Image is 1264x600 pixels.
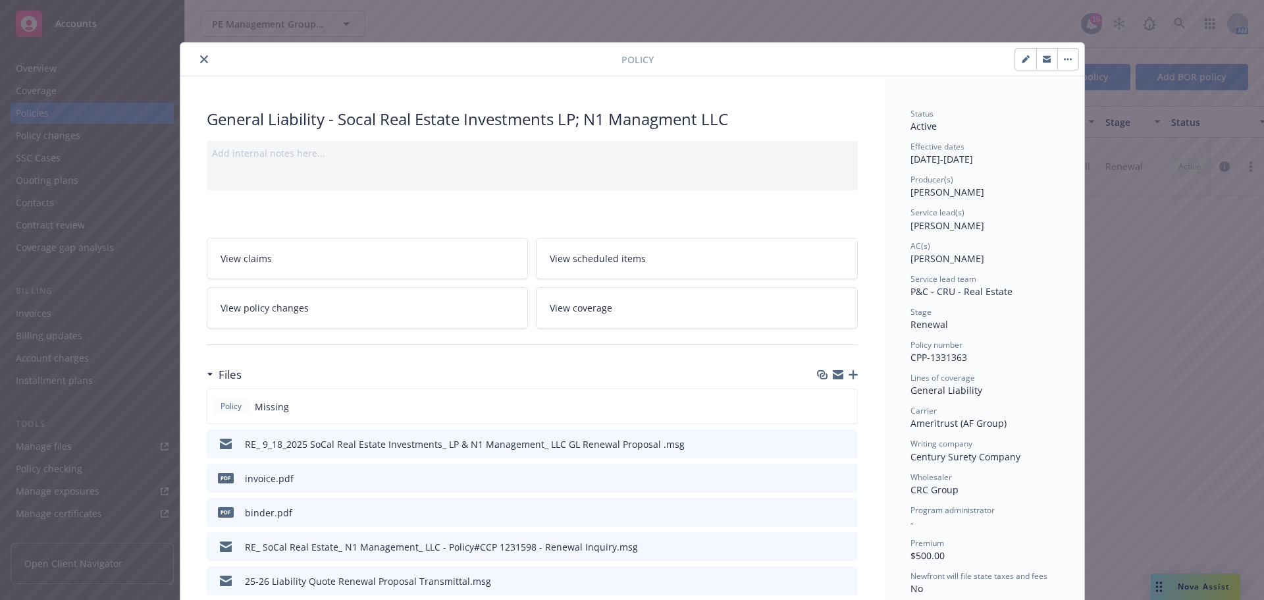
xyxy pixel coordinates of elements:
[910,186,984,198] span: [PERSON_NAME]
[536,287,858,329] a: View coverage
[910,570,1047,582] span: Newfront will file state taxes and fees
[910,318,948,331] span: Renewal
[910,372,975,383] span: Lines of coverage
[910,120,937,132] span: Active
[820,574,830,588] button: download file
[910,174,953,185] span: Producer(s)
[910,582,923,595] span: No
[910,450,1020,463] span: Century Surety Company
[910,141,1058,166] div: [DATE] - [DATE]
[910,351,967,364] span: CPP-1331363
[910,383,1058,397] div: General Liability
[910,537,944,549] span: Premium
[841,437,853,451] button: preview file
[841,506,853,520] button: preview file
[207,238,529,279] a: View claims
[212,146,853,160] div: Add internal notes here...
[910,219,984,232] span: [PERSON_NAME]
[910,240,930,252] span: AC(s)
[196,51,212,67] button: close
[536,238,858,279] a: View scheduled items
[910,516,914,529] span: -
[910,438,972,449] span: Writing company
[221,252,272,265] span: View claims
[910,472,952,483] span: Wholesaler
[910,108,934,119] span: Status
[910,405,937,416] span: Carrier
[245,574,491,588] div: 25-26 Liability Quote Renewal Proposal Transmittal.msg
[245,506,292,520] div: binder.pdf
[218,507,234,517] span: pdf
[207,287,529,329] a: View policy changes
[219,366,242,383] h3: Files
[550,252,646,265] span: View scheduled items
[910,252,984,265] span: [PERSON_NAME]
[910,549,945,562] span: $500.00
[910,306,932,317] span: Stage
[841,540,853,554] button: preview file
[207,108,858,130] div: General Liability - Socal Real Estate Investments LP; N1 Managment LLC
[841,574,853,588] button: preview file
[910,417,1007,429] span: Ameritrust (AF Group)
[820,540,830,554] button: download file
[255,400,289,414] span: Missing
[245,472,294,485] div: invoice.pdf
[820,506,830,520] button: download file
[910,273,976,285] span: Service lead team
[910,505,995,516] span: Program administrator
[820,472,830,485] button: download file
[910,339,962,350] span: Policy number
[221,301,309,315] span: View policy changes
[841,472,853,485] button: preview file
[910,483,959,496] span: CRC Group
[910,285,1013,298] span: P&C - CRU - Real Estate
[218,400,244,412] span: Policy
[207,366,242,383] div: Files
[621,53,654,67] span: Policy
[245,437,685,451] div: RE_ 9_18_2025 SoCal Real Estate Investments_ LP & N1 Management_ LLC GL Renewal Proposal .msg
[218,473,234,483] span: pdf
[910,207,964,218] span: Service lead(s)
[820,437,830,451] button: download file
[245,540,638,554] div: RE_ SoCal Real Estate_ N1 Management_ LLC - Policy#CCP 1231598 - Renewal Inquiry.msg
[550,301,612,315] span: View coverage
[910,141,964,152] span: Effective dates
